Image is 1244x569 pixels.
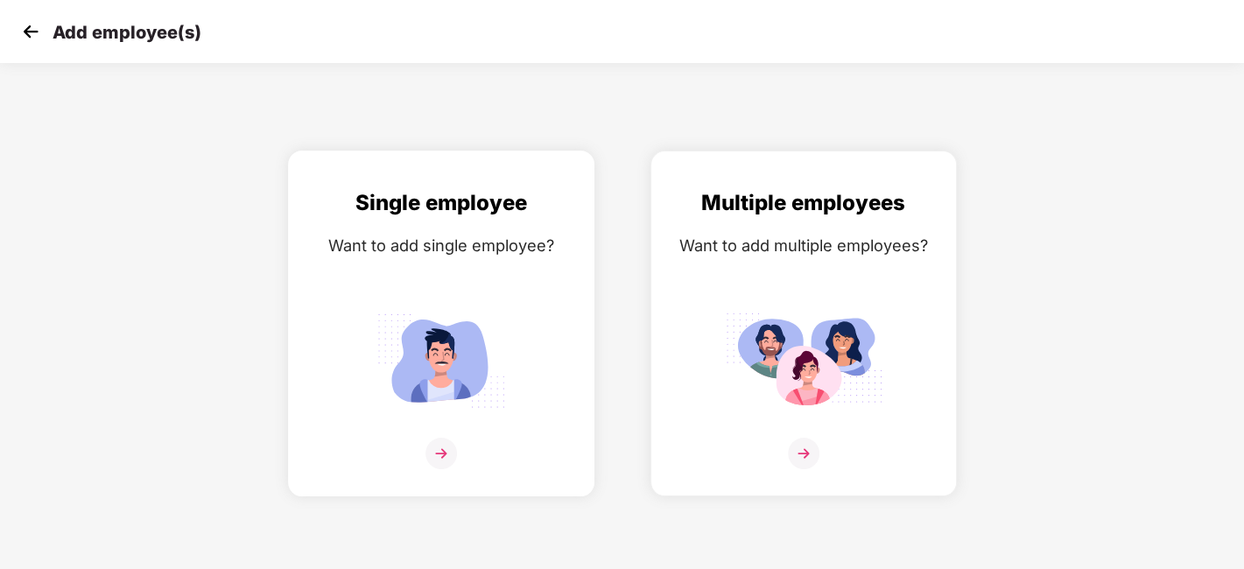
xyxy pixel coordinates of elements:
img: svg+xml;base64,PHN2ZyB4bWxucz0iaHR0cDovL3d3dy53My5vcmcvMjAwMC9zdmciIGlkPSJTaW5nbGVfZW1wbG95ZWUiIH... [362,306,520,415]
img: svg+xml;base64,PHN2ZyB4bWxucz0iaHR0cDovL3d3dy53My5vcmcvMjAwMC9zdmciIGlkPSJNdWx0aXBsZV9lbXBsb3llZS... [725,306,882,415]
div: Want to add multiple employees? [669,233,938,258]
div: Multiple employees [669,186,938,220]
div: Want to add single employee? [306,233,576,258]
img: svg+xml;base64,PHN2ZyB4bWxucz0iaHR0cDovL3d3dy53My5vcmcvMjAwMC9zdmciIHdpZHRoPSIzNiIgaGVpZ2h0PSIzNi... [425,438,457,469]
img: svg+xml;base64,PHN2ZyB4bWxucz0iaHR0cDovL3d3dy53My5vcmcvMjAwMC9zdmciIHdpZHRoPSIzMCIgaGVpZ2h0PSIzMC... [18,18,44,45]
div: Single employee [306,186,576,220]
p: Add employee(s) [53,22,201,43]
img: svg+xml;base64,PHN2ZyB4bWxucz0iaHR0cDovL3d3dy53My5vcmcvMjAwMC9zdmciIHdpZHRoPSIzNiIgaGVpZ2h0PSIzNi... [788,438,819,469]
